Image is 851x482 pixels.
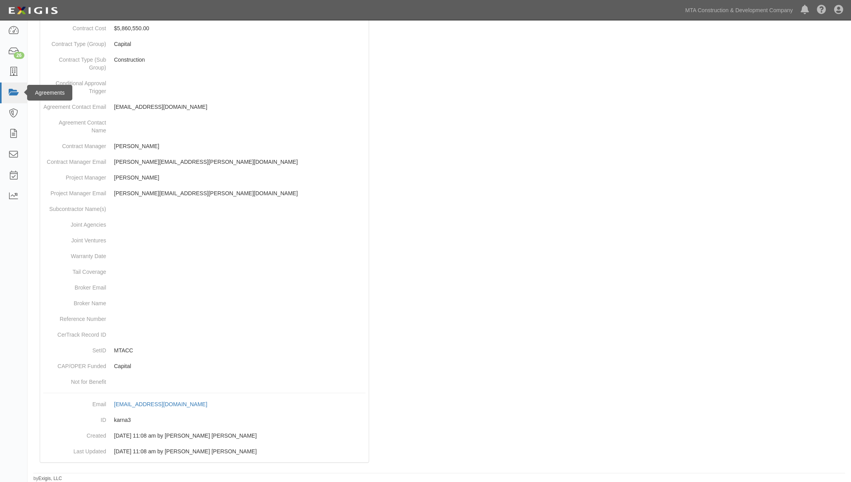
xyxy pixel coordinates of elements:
[6,4,60,18] img: Logo
[43,264,106,276] dt: Tail Coverage
[43,75,106,95] dt: Conditional Approval Trigger
[43,99,106,111] dt: Agreement Contact Email
[43,311,106,323] dt: Reference Number
[43,396,106,408] dt: Email
[27,85,72,101] div: Agreements
[114,56,366,64] p: Construction
[43,327,106,339] dt: CerTrack Record ID
[114,346,366,354] p: MTACC
[43,248,106,260] dt: Warranty Date
[43,412,366,428] dd: karna3
[43,343,106,354] dt: SetID
[114,103,366,111] p: [EMAIL_ADDRESS][DOMAIN_NAME]
[43,233,106,244] dt: Joint Ventures
[43,444,366,459] dd: [DATE] 11:08 am by [PERSON_NAME] [PERSON_NAME]
[114,401,216,407] a: [EMAIL_ADDRESS][DOMAIN_NAME]
[43,20,106,32] dt: Contract Cost
[43,52,106,71] dt: Contract Type (Sub Group)
[43,412,106,424] dt: ID
[114,142,366,150] p: [PERSON_NAME]
[14,52,24,59] div: 26
[817,5,826,15] i: Help Center - Complianz
[681,2,797,18] a: MTA Construction & Development Company
[114,362,366,370] p: Capital
[43,280,106,291] dt: Broker Email
[114,400,207,408] div: [EMAIL_ADDRESS][DOMAIN_NAME]
[43,295,106,307] dt: Broker Name
[43,374,106,386] dt: Not for Benefit
[114,24,366,32] p: $5,860,550.00
[43,115,106,134] dt: Agreement Contact Name
[43,170,106,181] dt: Project Manager
[43,154,106,166] dt: Contract Manager Email
[114,40,366,48] p: Capital
[43,36,106,48] dt: Contract Type (Group)
[43,185,106,197] dt: Project Manager Email
[43,201,106,213] dt: Subcontractor Name(s)
[39,476,62,481] a: Exigis, LLC
[43,428,366,444] dd: [DATE] 11:08 am by [PERSON_NAME] [PERSON_NAME]
[33,475,62,482] small: by
[114,189,366,197] p: [PERSON_NAME][EMAIL_ADDRESS][PERSON_NAME][DOMAIN_NAME]
[114,174,366,181] p: [PERSON_NAME]
[43,217,106,229] dt: Joint Agencies
[114,158,366,166] p: [PERSON_NAME][EMAIL_ADDRESS][PERSON_NAME][DOMAIN_NAME]
[43,428,106,440] dt: Created
[43,138,106,150] dt: Contract Manager
[43,358,106,370] dt: CAP/OPER Funded
[43,444,106,455] dt: Last Updated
